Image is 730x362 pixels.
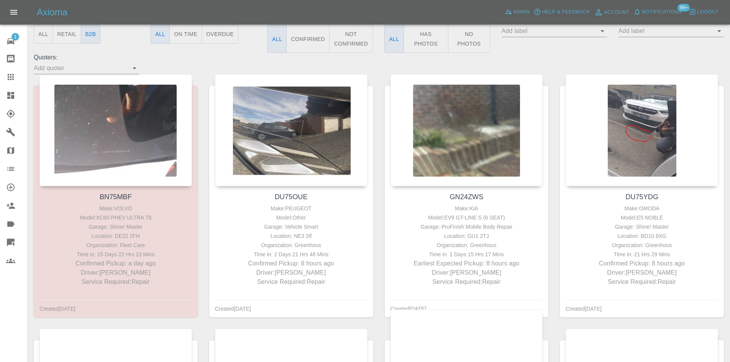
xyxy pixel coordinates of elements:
[11,33,19,41] span: 1
[52,25,81,44] button: Retail
[568,241,716,250] div: Organization: Greenhous
[217,222,366,231] div: Garage: Vehicle Smart
[217,241,366,250] div: Organization: Greenhous
[566,304,602,313] div: Created [DATE]
[568,222,716,231] div: Garage: Shine! Master
[41,204,190,213] div: Make: VOLVO
[687,6,721,18] button: Logout
[37,6,67,18] h5: Axioma
[392,213,541,222] div: Model: EV9 GT-LINE S (6 SEAT)
[390,304,427,313] div: Created [DATE]
[151,25,170,44] button: All
[202,25,238,44] button: Overdue
[392,259,541,268] p: Earliest Expected Pickup: 8 hours ago
[384,25,404,53] button: All
[678,4,690,11] span: 99+
[568,268,716,277] p: Driver: [PERSON_NAME]
[625,193,658,201] a: DU75YDG
[41,268,190,277] p: Driver: [PERSON_NAME]
[568,277,716,287] p: Service Required: Repair
[568,213,716,222] div: Model: E5 NOBLE
[542,8,590,16] span: Help & Feedback
[39,304,75,313] div: Created [DATE]
[568,250,716,259] div: Time in: 21 Hrs 29 Mins
[392,241,541,250] div: Organization: Greenhous
[714,26,725,36] button: Open
[532,6,592,18] button: Help & Feedback
[34,53,139,62] p: Quoters:
[568,231,716,241] div: Location: BD10 8XG
[41,259,190,268] p: Confirmed Pickup: a day ago
[449,193,483,201] a: GN24ZWS
[217,231,366,241] div: Location: NE3 2tf
[41,231,190,241] div: Location: DE22 2FH
[217,277,366,287] p: Service Required: Repair
[503,6,532,18] a: Admin
[217,213,366,222] div: Model: Other
[392,204,541,213] div: Make: KIA
[100,193,132,201] a: BN75MBF
[697,8,719,16] span: Logout
[597,26,608,36] button: Open
[41,222,190,231] div: Garage: Shine! Master
[286,25,329,53] button: Confirmed
[513,8,530,16] span: Admin
[392,268,541,277] p: Driver: [PERSON_NAME]
[568,259,716,268] p: Confirmed Pickup: 8 hours ago
[81,25,101,44] button: B2B
[34,25,53,44] button: All
[34,62,128,74] input: Add quoter
[329,25,373,53] button: Not Confirmed
[448,25,490,53] button: No Photos
[217,204,366,213] div: Make: PEUGEOT
[217,250,366,259] div: Time in: 2 Days 21 Hrs 48 Mins
[568,204,716,213] div: Make: OMODA
[592,6,632,18] a: Account
[604,8,630,17] span: Account
[392,231,541,241] div: Location: GU1 2TJ
[618,25,712,37] input: Add label
[41,250,190,259] div: Time in: 15 Days 22 Hrs 23 Mins
[5,3,23,21] button: Open drawer
[502,25,595,37] input: Add label
[275,193,308,201] a: DU75OUE
[392,222,541,231] div: Garage: ProFinish Mobile Body Repair
[392,250,541,259] div: Time in: 1 Days 15 Hrs 17 Mins
[41,241,190,250] div: Organization: Fleet Care
[404,25,449,53] button: Has Photos
[217,268,366,277] p: Driver: [PERSON_NAME]
[41,277,190,287] p: Service Required: Repair
[217,259,366,268] p: Confirmed Pickup: 8 hours ago
[392,277,541,287] p: Service Required: Repair
[642,8,682,16] span: Notifications
[41,213,190,222] div: Model: XC60 PHEV ULTRA T8
[129,63,140,74] button: Open
[215,304,251,313] div: Created [DATE]
[632,6,684,18] button: Notifications
[267,25,287,53] button: All
[169,25,202,44] button: On Time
